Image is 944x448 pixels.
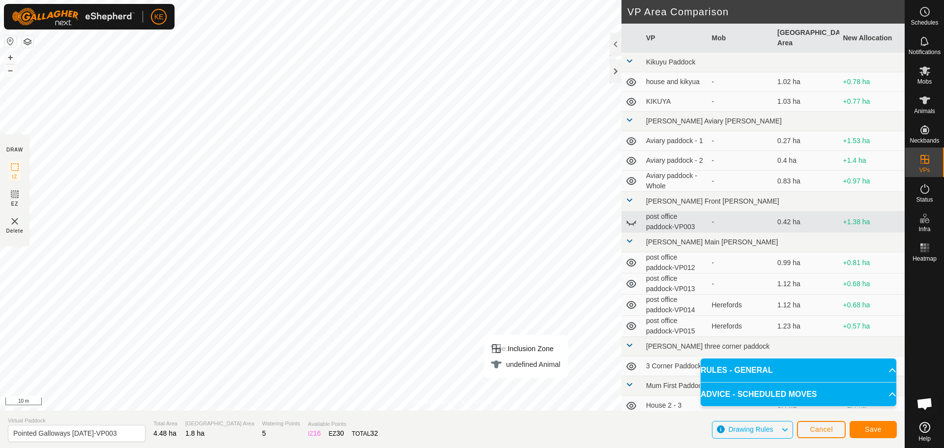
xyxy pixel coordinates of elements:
div: IZ [308,428,321,439]
span: [PERSON_NAME] Main [PERSON_NAME] [646,238,778,246]
span: Save [865,425,882,433]
div: Herefords [712,321,770,331]
td: 1.12 ha [773,273,839,295]
img: Gallagher Logo [12,8,135,26]
div: EZ [329,428,344,439]
span: 4.48 ha [153,429,177,437]
span: [PERSON_NAME] Front [PERSON_NAME] [646,197,779,205]
td: Aviary paddock - 1 [642,131,708,151]
span: KE [154,12,164,22]
div: DRAW [6,146,23,153]
td: 0.42 ha [773,211,839,233]
span: 16 [313,429,321,437]
span: Cancel [810,425,833,433]
td: 3 Corner Paddock [642,357,708,376]
div: Open chat [910,389,940,418]
td: post office paddock-VP013 [642,273,708,295]
span: [GEOGRAPHIC_DATA] Area [185,419,254,428]
td: House 2 - 3 [642,396,708,416]
div: - [712,258,770,268]
td: post office paddock-VP003 [642,211,708,233]
td: +1.4 ha [839,151,905,171]
td: 0.27 ha [773,131,839,151]
div: TOTAL [352,428,378,439]
td: Aviary paddock - Whole [642,171,708,192]
span: Infra [918,226,930,232]
span: Animals [914,108,935,114]
span: ADVICE - SCHEDULED MOVES [701,388,817,400]
span: Kikuyu Paddock [646,58,695,66]
td: post office paddock-VP014 [642,295,708,316]
td: +0.68 ha [839,273,905,295]
td: 1.01 ha [773,357,839,376]
button: Save [850,421,897,438]
span: Heatmap [913,256,937,262]
button: Map Layers [22,36,33,48]
span: 30 [336,429,344,437]
button: – [4,64,16,76]
td: post office paddock-VP015 [642,316,708,337]
a: Privacy Policy [413,398,450,407]
span: Mobs [917,79,932,85]
th: VP [642,24,708,53]
span: Neckbands [910,138,939,144]
span: Drawing Rules [728,425,773,433]
div: undefined Animal [490,358,560,370]
span: 5 [262,429,266,437]
td: 1.12 ha [773,295,839,316]
span: Virtual Paddock [8,417,146,425]
span: Schedules [911,20,938,26]
div: Inclusion Zone [490,343,560,355]
span: EZ [11,200,19,208]
img: VP [9,215,21,227]
span: VPs [919,167,930,173]
td: post office paddock-VP012 [642,252,708,273]
div: - [712,279,770,289]
th: [GEOGRAPHIC_DATA] Area [773,24,839,53]
button: + [4,52,16,63]
div: - [712,155,770,166]
td: 1.02 ha [773,72,839,92]
a: Contact Us [462,398,491,407]
th: New Allocation [839,24,905,53]
button: Cancel [797,421,846,438]
span: 1.8 ha [185,429,205,437]
span: [PERSON_NAME] Aviary [PERSON_NAME] [646,117,782,125]
span: IZ [12,173,18,180]
div: Herefords [712,300,770,310]
p-accordion-header: RULES - GENERAL [701,358,896,382]
td: +0.68 ha [839,295,905,316]
span: Total Area [153,419,177,428]
td: 0.83 ha [773,171,839,192]
td: 1.23 ha [773,316,839,337]
h2: VP Area Comparison [627,6,905,18]
span: Notifications [909,49,941,55]
td: +1.38 ha [839,211,905,233]
div: - [712,77,770,87]
td: KIKUYA [642,92,708,112]
td: +0.79 ha [839,357,905,376]
span: [PERSON_NAME] three corner paddock [646,342,769,350]
td: house and kikyua [642,72,708,92]
td: Aviary paddock - 2 [642,151,708,171]
span: Delete [6,227,24,235]
td: +0.78 ha [839,72,905,92]
span: Mum First Paddock [646,382,706,389]
div: - [712,136,770,146]
span: RULES - GENERAL [701,364,773,376]
td: 0.4 ha [773,151,839,171]
th: Mob [708,24,774,53]
span: Watering Points [262,419,300,428]
span: Status [916,197,933,203]
span: 32 [370,429,378,437]
a: Help [905,418,944,446]
button: Reset Map [4,35,16,47]
span: Help [918,436,931,442]
div: - [712,96,770,107]
div: - [712,176,770,186]
td: +0.57 ha [839,316,905,337]
td: 0.99 ha [773,252,839,273]
p-accordion-header: ADVICE - SCHEDULED MOVES [701,383,896,406]
span: Available Points [308,420,378,428]
td: +0.77 ha [839,92,905,112]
